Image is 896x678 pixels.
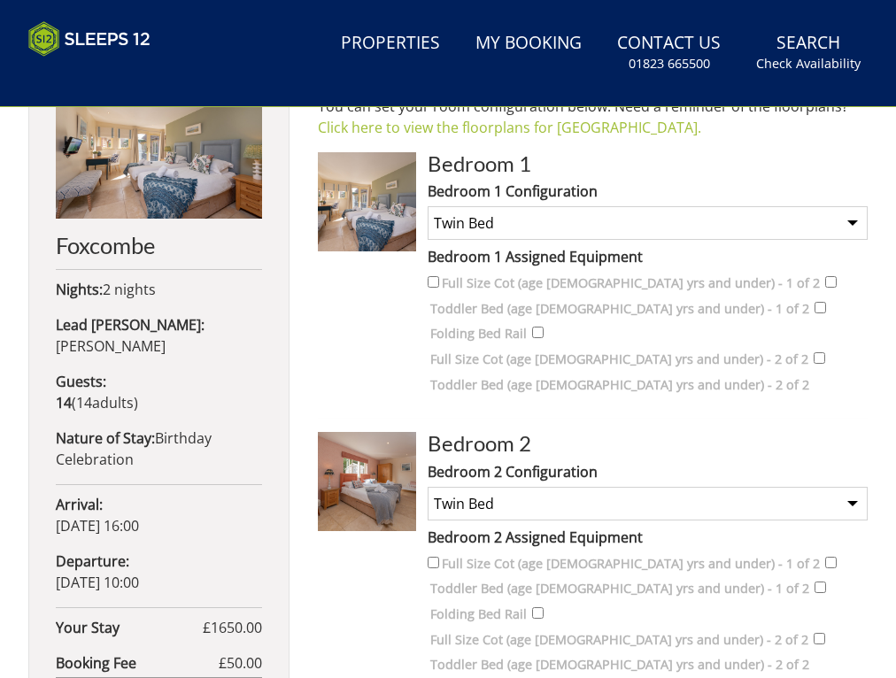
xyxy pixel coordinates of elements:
[428,527,868,548] label: Bedroom 2 Assigned Equipment
[76,393,134,412] span: adult
[56,393,138,412] span: ( )
[318,96,868,138] p: You can set your room configuration below. Need a reminder of the floorplans?
[211,618,262,637] span: 1650.00
[318,152,417,251] img: Room Image
[430,605,527,624] label: Folding Bed Rail
[442,274,820,293] label: Full Size Cot (age [DEMOGRAPHIC_DATA] yrs and under) - 1 of 2
[56,280,103,299] strong: Nights:
[56,372,106,391] strong: Guests:
[430,375,809,395] label: Toddler Bed (age [DEMOGRAPHIC_DATA] yrs and under) - 2 of 2
[629,55,710,73] small: 01823 665500
[56,428,262,470] p: Birthday Celebration
[219,652,262,674] span: £
[749,24,868,81] a: SearchCheck Availability
[56,494,262,536] p: [DATE] 16:00
[430,299,809,319] label: Toddler Bed (age [DEMOGRAPHIC_DATA] yrs and under) - 1 of 2
[56,233,262,258] h2: Foxcombe
[756,55,861,73] small: Check Availability
[56,279,262,300] p: 2 nights
[428,461,868,482] label: Bedroom 2 Configuration
[430,350,808,369] label: Full Size Cot (age [DEMOGRAPHIC_DATA] yrs and under) - 2 of 2
[56,617,203,638] strong: Your Stay
[430,655,809,674] label: Toddler Bed (age [DEMOGRAPHIC_DATA] yrs and under) - 2 of 2
[56,87,262,220] img: An image of 'Foxcombe'
[430,579,809,598] label: Toddler Bed (age [DEMOGRAPHIC_DATA] yrs and under) - 1 of 2
[428,152,868,175] h3: Bedroom 1
[428,246,868,267] label: Bedroom 1 Assigned Equipment
[56,87,262,258] a: Foxcombe
[227,653,262,673] span: 50.00
[127,393,134,412] span: s
[56,495,103,514] strong: Arrival:
[430,324,527,343] label: Folding Bed Rail
[203,617,262,638] span: £
[428,181,868,202] label: Bedroom 1 Configuration
[334,24,447,64] a: Properties
[56,652,219,674] strong: Booking Fee
[318,432,417,531] img: Room Image
[56,551,262,593] p: [DATE] 10:00
[56,393,72,412] strong: 14
[428,432,868,455] h3: Bedroom 2
[610,24,728,81] a: Contact Us01823 665500
[56,336,166,356] span: [PERSON_NAME]
[318,118,701,137] a: Click here to view the floorplans for [GEOGRAPHIC_DATA].
[56,428,155,448] strong: Nature of Stay:
[19,67,205,82] iframe: Customer reviews powered by Trustpilot
[56,551,129,571] strong: Departure:
[28,21,151,57] img: Sleeps 12
[442,554,820,574] label: Full Size Cot (age [DEMOGRAPHIC_DATA] yrs and under) - 1 of 2
[430,630,808,650] label: Full Size Cot (age [DEMOGRAPHIC_DATA] yrs and under) - 2 of 2
[76,393,92,412] span: 14
[468,24,589,64] a: My Booking
[56,315,205,335] strong: Lead [PERSON_NAME]:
